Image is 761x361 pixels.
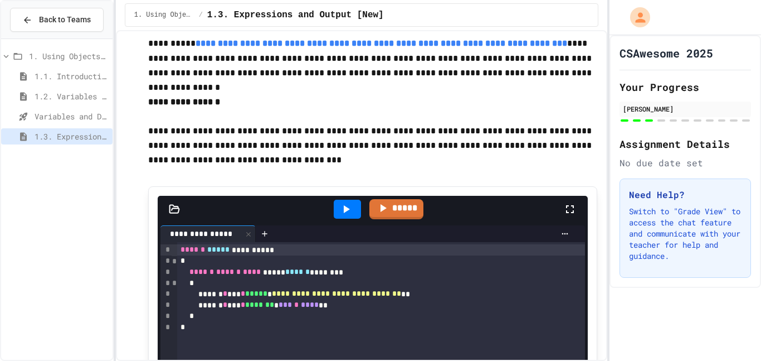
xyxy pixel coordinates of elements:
span: 1.1. Introduction to Algorithms, Programming, and Compilers [35,70,108,82]
span: Back to Teams [39,14,91,26]
span: / [199,11,203,20]
h3: Need Help? [629,188,742,201]
p: Switch to "Grade View" to access the chat feature and communicate with your teacher for help and ... [629,206,742,262]
div: My Account [618,4,653,30]
div: [PERSON_NAME] [623,104,748,114]
span: 1.3. Expressions and Output [New] [207,8,384,22]
h2: Your Progress [619,79,751,95]
span: 1.3. Expressions and Output [New] [35,131,108,142]
div: No due date set [619,156,751,170]
span: Variables and Data Types - Quiz [35,110,108,122]
span: 1. Using Objects and Methods [29,50,108,62]
button: Back to Teams [10,8,104,32]
span: 1.2. Variables and Data Types [35,90,108,102]
h2: Assignment Details [619,136,751,152]
h1: CSAwesome 2025 [619,45,713,61]
span: 1. Using Objects and Methods [134,11,194,20]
